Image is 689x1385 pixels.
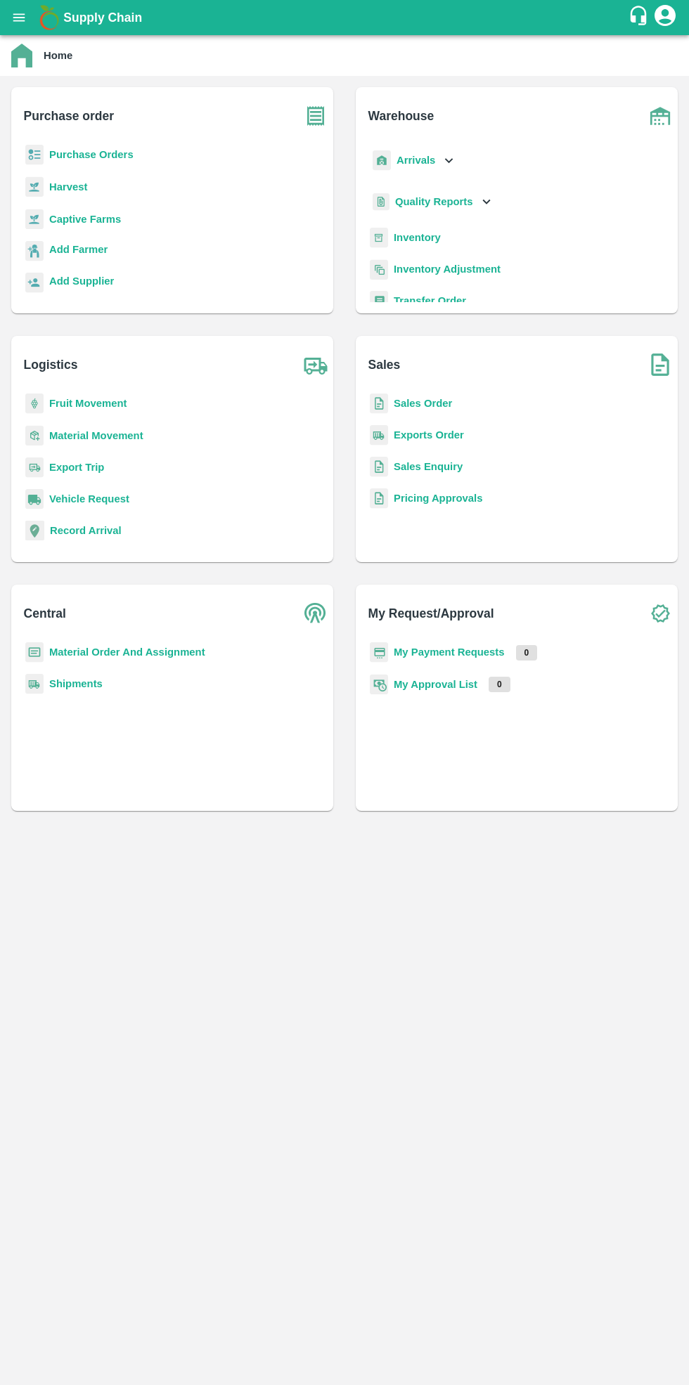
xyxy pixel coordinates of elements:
img: purchase [298,98,333,134]
img: material [25,425,44,446]
b: Arrivals [397,155,435,166]
b: Purchase order [24,106,114,126]
b: Add Farmer [49,244,108,255]
img: logo [35,4,63,32]
b: Quality Reports [395,196,473,207]
b: Logistics [24,355,78,375]
img: whArrival [373,150,391,171]
img: harvest [25,176,44,197]
a: Fruit Movement [49,398,127,409]
b: Add Supplier [49,275,114,287]
img: check [643,596,678,631]
a: My Approval List [394,679,477,690]
b: My Request/Approval [368,604,494,623]
a: Sales Enquiry [394,461,463,472]
a: My Payment Requests [394,646,505,658]
a: Captive Farms [49,214,121,225]
a: Vehicle Request [49,493,129,505]
a: Material Movement [49,430,143,441]
a: Inventory Adjustment [394,264,501,275]
b: Central [24,604,66,623]
p: 0 [516,645,538,661]
a: Shipments [49,678,103,689]
img: whTransfer [370,291,388,311]
div: Quality Reports [370,188,494,216]
a: Export Trip [49,462,104,473]
img: home [11,44,32,67]
img: inventory [370,259,388,280]
img: warehouse [643,98,678,134]
div: Arrivals [370,145,457,176]
img: truck [298,347,333,382]
img: sales [370,457,388,477]
a: Exports Order [394,429,464,441]
div: account of current user [652,3,678,32]
a: Transfer Order [394,295,466,306]
a: Sales Order [394,398,452,409]
img: sales [370,488,388,509]
p: 0 [489,677,510,692]
img: qualityReport [373,193,389,211]
img: harvest [25,209,44,230]
img: sales [370,394,388,414]
img: soSales [643,347,678,382]
b: Warehouse [368,106,434,126]
img: shipments [25,674,44,694]
a: Harvest [49,181,87,193]
a: Inventory [394,232,441,243]
div: customer-support [628,5,652,30]
a: Pricing Approvals [394,493,482,504]
a: Material Order And Assignment [49,646,205,658]
button: open drawer [3,1,35,34]
img: central [298,596,333,631]
b: Sales [368,355,401,375]
img: delivery [25,457,44,478]
img: supplier [25,273,44,293]
img: centralMaterial [25,642,44,663]
a: Record Arrival [50,525,122,536]
img: vehicle [25,489,44,509]
img: farmer [25,241,44,261]
a: Add Farmer [49,242,108,261]
img: shipments [370,425,388,446]
img: recordArrival [25,521,44,540]
img: approval [370,674,388,695]
b: Home [44,50,72,61]
img: payment [370,642,388,663]
img: fruit [25,394,44,414]
a: Add Supplier [49,273,114,292]
a: Purchase Orders [49,149,134,160]
img: whInventory [370,228,388,248]
img: reciept [25,145,44,165]
b: Supply Chain [63,11,142,25]
a: Supply Chain [63,8,628,27]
